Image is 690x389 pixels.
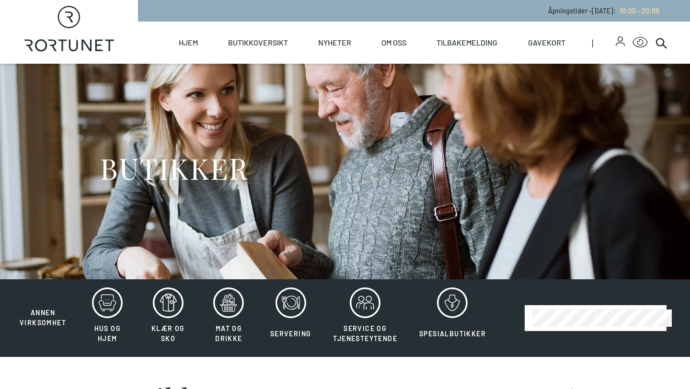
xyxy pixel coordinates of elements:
span: Spesialbutikker [419,330,486,338]
button: Servering [260,287,322,349]
span: Klær og sko [151,324,185,343]
button: Spesialbutikker [409,287,496,349]
span: | [592,22,616,64]
button: Service og tjenesteytende [323,287,407,349]
a: Tilbakemelding [437,22,497,64]
span: Service og tjenesteytende [333,324,397,343]
a: 10:00 - 20:00 [616,7,659,15]
button: Mat og drikke [199,287,258,349]
h1: BUTIKKER [100,150,248,186]
button: Klær og sko [139,287,198,349]
button: Annen virksomhet [10,287,76,328]
span: Servering [270,330,311,338]
a: Om oss [381,22,406,64]
span: Hus og hjem [94,324,121,343]
button: Open Accessibility Menu [632,35,648,50]
button: Hus og hjem [78,287,137,349]
a: Gavekort [528,22,565,64]
span: Mat og drikke [215,324,242,343]
span: 10:00 - 20:00 [620,7,659,15]
a: Hjem [179,22,198,64]
a: Butikkoversikt [228,22,288,64]
p: Åpningstider - [DATE] : [548,6,659,16]
span: Annen virksomhet [20,309,66,327]
a: Nyheter [318,22,351,64]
